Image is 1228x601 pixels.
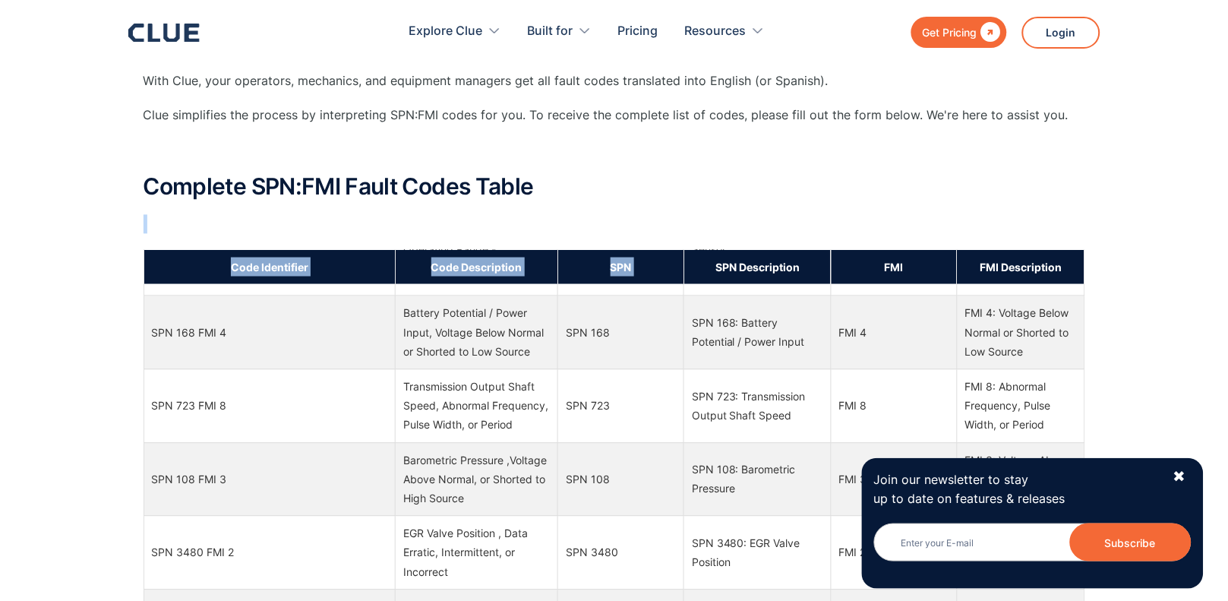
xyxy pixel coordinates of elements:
a: Pricing [618,8,658,55]
div: Built for [528,8,573,55]
td: FMI 8: Abnormal Frequency, Pulse Width, or Period [957,370,1084,444]
td: FMI 4: Voltage Below Normal or Shorted to Low Source [957,296,1084,370]
div: Get Pricing [923,23,977,42]
td: SPN 3480: EGR Valve Position [684,517,832,590]
p: Clue simplifies the process by interpreting SPN:FMI codes for you. To receive the complete list o... [144,106,1085,125]
td: FMI 3 [832,443,958,517]
td: SPN 723 FMI 8 [144,370,396,444]
th: FMI Description [957,250,1084,285]
div: Resources [685,8,747,55]
td: SPN 108 [558,443,684,517]
div: EGR Valve Position , Data Erratic, Intermittent, or Incorrect [403,524,550,582]
p: With Clue, your operators, mechanics, and equipment managers get all fault codes translated into ... [144,72,1085,91]
th: SPN [558,250,684,285]
td: SPN 723 [558,370,684,444]
div: Explore Clue [409,8,483,55]
td: SPN 168: Battery Potential / Power Input [684,296,832,370]
div: Battery Potential / Power Input, Voltage Below Normal or Shorted to Low Source [403,304,550,362]
th: FMI [832,250,958,285]
td: SPN 3480 FMI 2 [144,517,396,590]
td: SPN 3480 [558,517,684,590]
input: Enter your E-mail [874,524,1192,561]
td: SPN 723: Transmission Output Shaft Speed [684,370,832,444]
td: FMI 3: Voltage Above Normal, or Shorted to High Source [957,443,1084,517]
th: Code Identifier [144,250,396,285]
input: Subscribe [1070,524,1192,561]
div: Resources [685,8,765,55]
td: SPN 168 FMI 4 [144,296,396,370]
td: FMI 8 [832,370,958,444]
td: SPN 168 [558,296,684,370]
div: Transmission Output Shaft Speed, Abnormal Frequency, Pulse Width, or Period [403,378,550,435]
div: Built for [528,8,592,55]
td: FMI 2 [832,517,958,590]
h2: Complete SPN:FMI Fault Codes Table [144,175,1085,200]
form: Newsletter [874,524,1192,577]
div: Explore Clue [409,8,501,55]
td: SPN 108 FMI 3 [144,443,396,517]
td: SPN 108: Barometric Pressure [684,443,832,517]
a: Login [1022,17,1100,49]
p: ‍ [144,215,1085,234]
th: SPN Description [684,250,832,285]
th: Code Description [396,250,558,285]
div: Barometric Pressure ,Voltage Above Normal, or Shorted to High Source [403,451,550,509]
a: Get Pricing [911,17,1007,48]
div: ✖ [1173,467,1186,486]
p: Join our newsletter to stay up to date on features & releases [874,470,1160,508]
td: FMI 4 [832,296,958,370]
p: ‍ [144,141,1085,160]
div:  [977,23,1001,42]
